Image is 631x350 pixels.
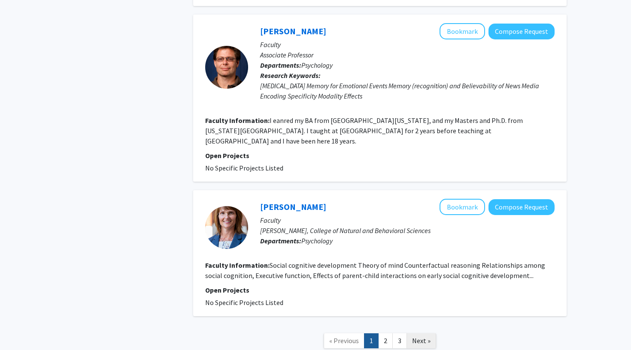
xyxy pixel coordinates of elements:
[488,199,555,215] button: Compose Request to Nicole Guajardo
[440,23,485,39] button: Add Jeff Gibbons to Bookmarks
[324,333,364,348] a: Previous Page
[205,150,555,161] p: Open Projects
[329,336,359,345] span: « Previous
[260,236,301,245] b: Departments:
[488,24,555,39] button: Compose Request to Jeff Gibbons
[260,26,326,36] a: [PERSON_NAME]
[205,164,283,172] span: No Specific Projects Listed
[260,215,555,225] p: Faculty
[205,116,523,145] fg-read-more: I eanred my BA from [GEOGRAPHIC_DATA][US_STATE], and my Masters and Ph.D. from [US_STATE][GEOGRAP...
[392,333,407,348] a: 3
[260,50,555,60] p: Associate Professor
[301,61,333,69] span: Psychology
[412,336,431,345] span: Next »
[6,311,36,344] iframe: Chat
[205,298,283,307] span: No Specific Projects Listed
[260,81,555,101] div: [MEDICAL_DATA] Memory for Emotional Events Memory (recognition) and Believability of News Media E...
[407,333,436,348] a: Next
[440,199,485,215] button: Add Nicole Guajardo to Bookmarks
[260,225,555,236] p: [PERSON_NAME], College of Natural and Behavioral Sciences
[205,261,270,269] b: Faculty Information:
[260,71,321,80] b: Research Keywords:
[378,333,393,348] a: 2
[260,61,301,69] b: Departments:
[205,261,545,280] fg-read-more: Social cognitive development Theory of mind Counterfactual reasoning Relationships among social c...
[205,116,270,125] b: Faculty Information:
[205,285,555,295] p: Open Projects
[364,333,379,348] a: 1
[301,236,333,245] span: Psychology
[260,39,555,50] p: Faculty
[260,201,326,212] a: [PERSON_NAME]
